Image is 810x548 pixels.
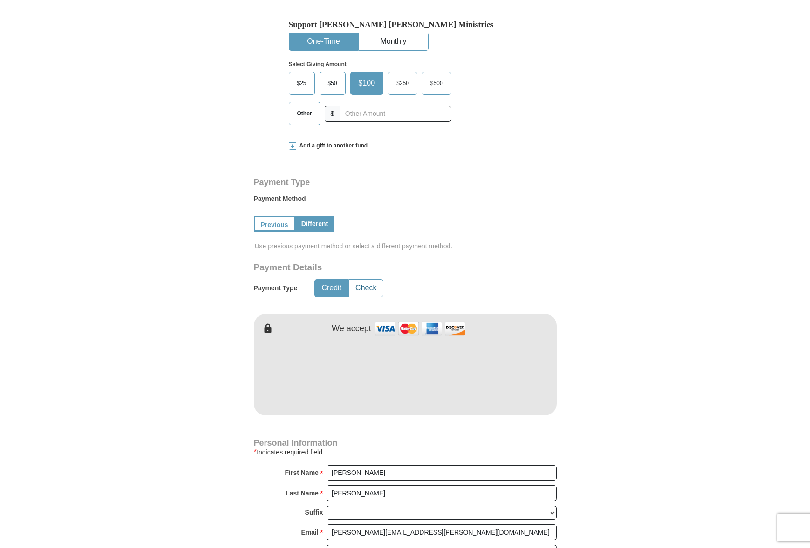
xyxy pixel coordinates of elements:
[296,142,368,150] span: Add a gift to another fund
[301,526,319,539] strong: Email
[285,466,319,479] strong: First Name
[254,447,557,458] div: Indicates required field
[315,280,348,297] button: Credit
[254,216,295,232] a: Previous
[295,216,334,232] a: Different
[293,76,311,90] span: $25
[392,76,414,90] span: $250
[354,76,380,90] span: $100
[254,284,298,292] h5: Payment Type
[349,280,383,297] button: Check
[289,61,347,67] strong: Select Giving Amount
[286,487,319,500] strong: Last Name
[289,20,522,29] h5: Support [PERSON_NAME] [PERSON_NAME] Ministries
[254,194,557,208] label: Payment Method
[293,107,317,120] span: Other
[289,33,358,50] button: One-Time
[374,319,467,339] img: credit cards accepted
[323,76,342,90] span: $50
[340,106,451,122] input: Other Amount
[305,506,323,519] strong: Suffix
[325,106,340,122] span: $
[359,33,428,50] button: Monthly
[254,262,491,273] h3: Payment Details
[426,76,448,90] span: $500
[332,324,371,334] h4: We accept
[254,179,557,186] h4: Payment Type
[254,439,557,447] h4: Personal Information
[255,241,558,251] span: Use previous payment method or select a different payment method.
